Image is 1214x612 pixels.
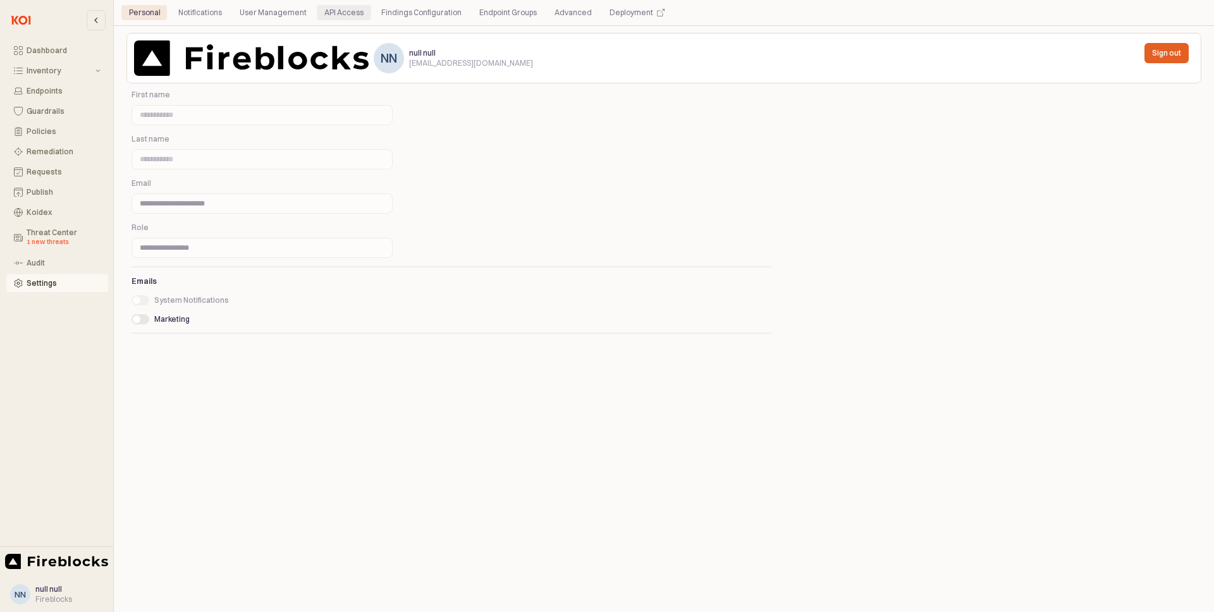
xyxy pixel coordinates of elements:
span: Last name [132,134,169,144]
div: Koidex [27,208,101,217]
div: Fireblocks [35,594,72,604]
button: Threat Center [6,224,108,252]
div: Remediation [27,147,101,156]
div: Deployment [610,5,653,20]
button: Audit [6,254,108,272]
span: System Notifications [154,295,229,305]
button: Endpoints [6,82,108,100]
button: Koidex [6,204,108,221]
span: null null [409,48,436,58]
div: Requests [27,168,101,176]
div: Endpoints [27,87,101,95]
div: Deployment [602,5,672,20]
span: null null [35,584,62,594]
button: Guardrails [6,102,108,120]
button: Requests [6,163,108,181]
div: Advanced [555,5,592,20]
div: 1 new threats [27,237,101,247]
div: Endpoint Groups [479,5,537,20]
div: User Management [240,5,307,20]
div: nn [381,52,397,64]
div: Findings Configuration [381,5,462,20]
p: Sign out [1152,48,1181,58]
button: nn [10,584,30,604]
div: Dashboard [27,46,101,55]
div: Policies [27,127,101,136]
div: Advanced [547,5,599,20]
div: User Management [232,5,314,20]
div: Guardrails [27,107,101,116]
strong: Emails [132,276,157,286]
div: Personal [121,5,168,20]
div: Findings Configuration [374,5,469,20]
div: Settings [27,279,101,288]
button: Settings [6,274,108,292]
div: Inventory [27,66,93,75]
button: Policies [6,123,108,140]
button: Inventory [6,62,108,80]
div: Personal [129,5,161,20]
div: nn [15,588,26,601]
button: Publish [6,183,108,201]
button: Remediation [6,143,108,161]
div: Endpoint Groups [472,5,544,20]
span: Role [132,223,149,232]
button: Sign out [1144,43,1189,63]
div: Threat Center [27,228,101,247]
div: Publish [27,188,101,197]
div: API Access [317,5,371,20]
span: Marketing [154,314,190,324]
span: First name [132,90,170,99]
div: [EMAIL_ADDRESS][DOMAIN_NAME] [409,58,533,68]
div: Notifications [171,5,230,20]
button: Dashboard [6,42,108,59]
div: API Access [324,5,364,20]
div: Notifications [178,5,222,20]
span: Email [132,178,151,188]
div: Audit [27,259,101,267]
